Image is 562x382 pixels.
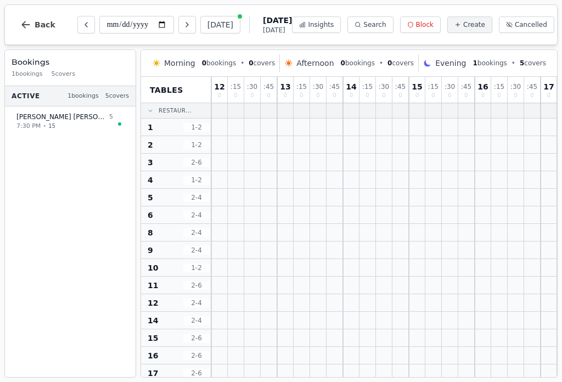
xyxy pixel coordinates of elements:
[16,113,107,121] span: [PERSON_NAME] [PERSON_NAME]
[527,83,537,90] span: : 45
[183,263,210,272] span: 1 - 2
[398,93,402,98] span: 0
[148,227,153,238] span: 8
[183,281,210,290] span: 2 - 6
[183,176,210,184] span: 1 - 2
[249,59,253,67] span: 0
[366,93,369,98] span: 0
[296,83,307,90] span: : 15
[510,83,521,90] span: : 30
[514,93,517,98] span: 0
[183,228,210,237] span: 2 - 4
[109,113,113,122] span: 5
[416,20,434,29] span: Block
[12,70,43,79] span: 1 bookings
[150,85,183,95] span: Tables
[400,16,441,33] button: Block
[148,315,158,326] span: 14
[435,58,466,69] span: Evening
[415,93,419,98] span: 0
[547,93,550,98] span: 0
[473,59,507,68] span: bookings
[333,93,336,98] span: 0
[464,93,468,98] span: 0
[316,93,319,98] span: 0
[200,16,240,33] button: [DATE]
[148,280,158,291] span: 11
[52,70,75,79] span: 5 covers
[202,59,206,67] span: 0
[183,123,210,132] span: 1 - 2
[308,20,334,29] span: Insights
[148,245,153,256] span: 9
[35,21,55,29] span: Back
[77,16,95,33] button: Previous day
[164,58,195,69] span: Morning
[412,83,422,91] span: 15
[494,83,504,90] span: : 15
[387,59,414,68] span: covers
[43,122,46,130] span: •
[543,83,554,91] span: 17
[280,83,290,91] span: 13
[183,141,210,149] span: 1 - 2
[329,83,340,90] span: : 45
[148,210,153,221] span: 6
[263,26,292,35] span: [DATE]
[148,368,158,379] span: 17
[428,83,439,90] span: : 15
[231,83,241,90] span: : 15
[445,83,455,90] span: : 30
[263,83,274,90] span: : 45
[250,93,254,98] span: 0
[461,83,471,90] span: : 45
[296,58,334,69] span: Afternoon
[395,83,406,90] span: : 45
[148,262,158,273] span: 10
[249,59,275,68] span: covers
[48,122,55,130] span: 15
[520,59,546,68] span: covers
[16,122,41,131] span: 7:30 PM
[515,20,547,29] span: Cancelled
[341,59,345,67] span: 0
[477,83,488,91] span: 16
[12,12,64,38] button: Back
[183,158,210,167] span: 2 - 6
[234,93,237,98] span: 0
[183,351,210,360] span: 2 - 6
[382,93,385,98] span: 0
[481,93,485,98] span: 0
[530,93,533,98] span: 0
[218,93,221,98] span: 0
[431,93,435,98] span: 0
[247,83,257,90] span: : 30
[105,92,129,101] span: 5 covers
[183,369,210,378] span: 2 - 6
[148,122,153,133] span: 1
[148,333,158,344] span: 15
[292,16,341,33] button: Insights
[148,175,153,186] span: 4
[520,59,524,67] span: 5
[148,139,153,150] span: 2
[148,192,153,203] span: 5
[214,83,224,91] span: 12
[12,92,40,100] span: Active
[159,106,192,115] span: Restaur...
[68,92,99,101] span: 1 bookings
[363,20,386,29] span: Search
[183,299,210,307] span: 2 - 4
[183,316,210,325] span: 2 - 4
[497,93,501,98] span: 0
[9,106,131,137] button: [PERSON_NAME] [PERSON_NAME]57:30 PM•15
[350,93,353,98] span: 0
[263,15,292,26] span: [DATE]
[202,59,236,68] span: bookings
[463,20,485,29] span: Create
[387,59,392,67] span: 0
[341,59,375,68] span: bookings
[346,83,356,91] span: 14
[267,93,270,98] span: 0
[473,59,477,67] span: 1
